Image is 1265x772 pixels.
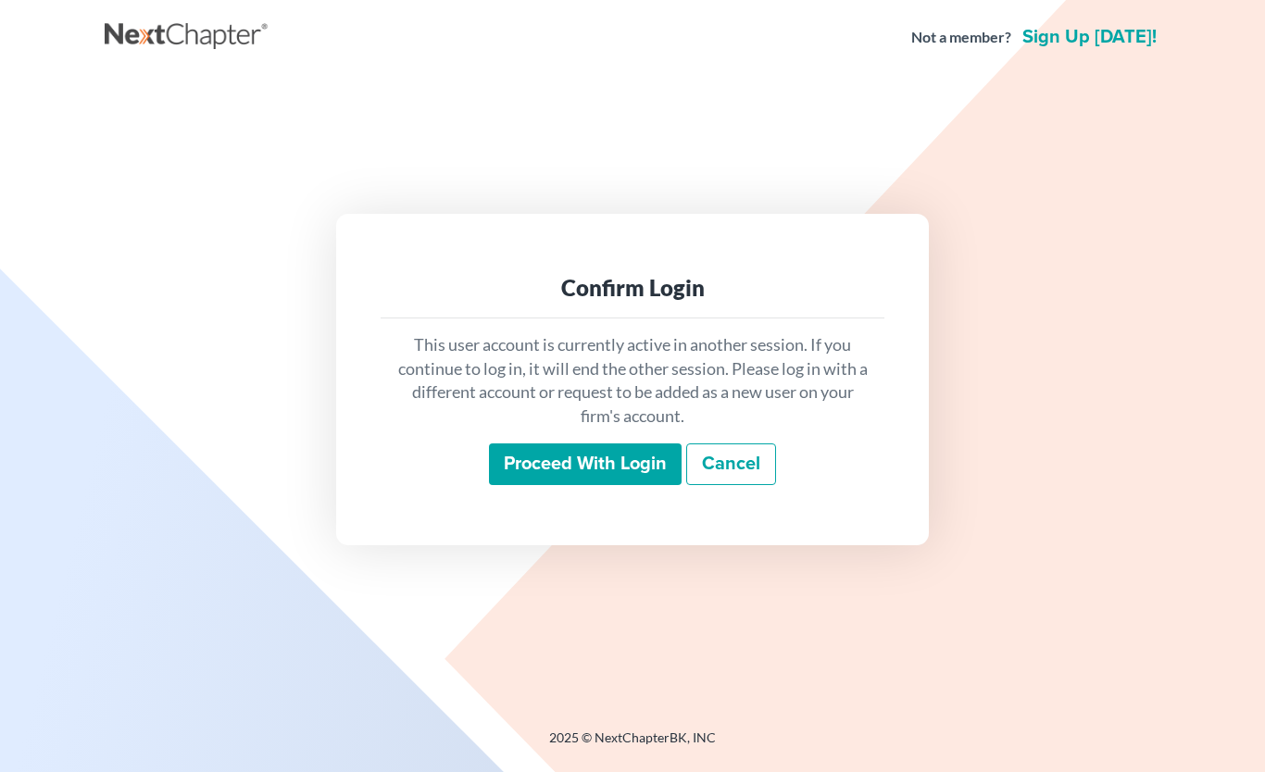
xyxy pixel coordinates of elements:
[911,27,1011,48] strong: Not a member?
[489,443,682,486] input: Proceed with login
[1019,28,1160,46] a: Sign up [DATE]!
[105,728,1160,762] div: 2025 © NextChapterBK, INC
[395,273,870,303] div: Confirm Login
[395,333,870,429] p: This user account is currently active in another session. If you continue to log in, it will end ...
[686,443,776,486] a: Cancel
